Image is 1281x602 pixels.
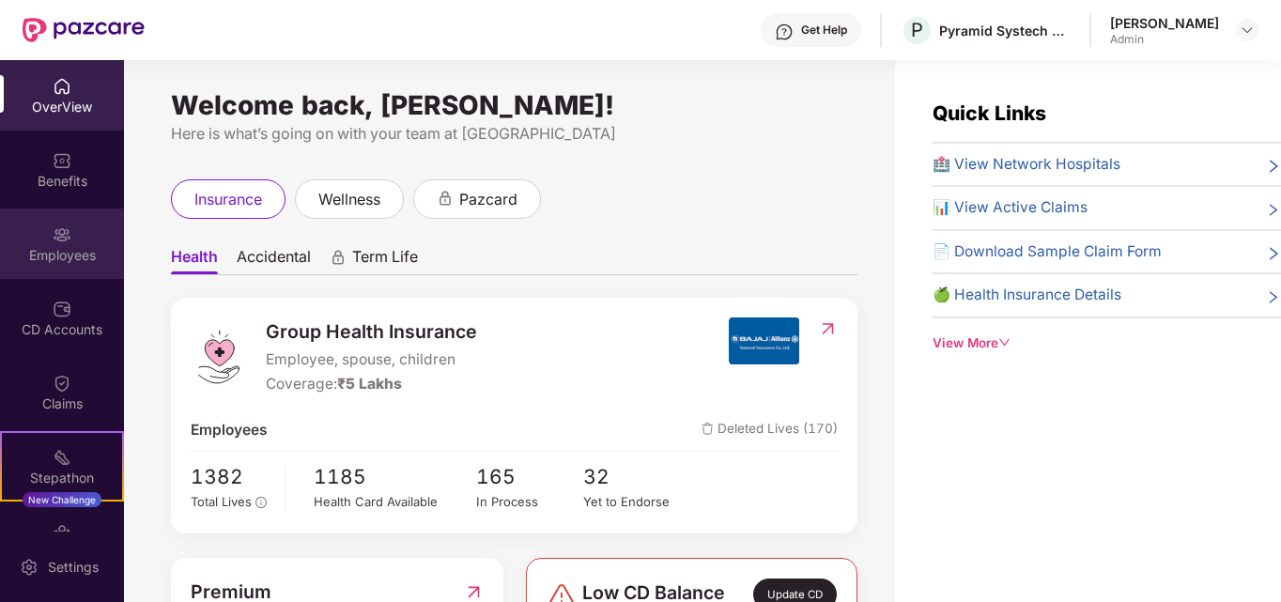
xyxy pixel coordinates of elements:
img: svg+xml;base64,PHN2ZyBpZD0iQ0RfQWNjb3VudHMiIGRhdGEtbmFtZT0iQ0QgQWNjb3VudHMiIHhtbG5zPSJodHRwOi8vd3... [53,300,71,318]
img: New Pazcare Logo [23,18,145,42]
span: 32 [583,461,691,492]
span: Accidental [237,247,311,274]
img: svg+xml;base64,PHN2ZyB4bWxucz0iaHR0cDovL3d3dy53My5vcmcvMjAwMC9zdmciIHdpZHRoPSIyMSIgaGVpZ2h0PSIyMC... [53,448,71,467]
span: Group Health Insurance [266,317,477,347]
span: insurance [194,188,262,211]
span: ₹5 Lakhs [337,375,402,393]
img: deleteIcon [702,423,714,435]
div: Admin [1110,32,1219,47]
img: svg+xml;base64,PHN2ZyBpZD0iRW1wbG95ZWVzIiB4bWxucz0iaHR0cDovL3d3dy53My5vcmcvMjAwMC9zdmciIHdpZHRoPS... [53,225,71,244]
span: pazcard [459,188,517,211]
span: 1382 [191,461,271,492]
span: wellness [318,188,380,211]
span: right [1266,157,1281,176]
span: info-circle [255,497,267,508]
div: Yet to Endorse [583,492,691,512]
div: Pyramid Systech Consulting Private Limited [939,22,1071,39]
span: 165 [476,461,584,492]
div: Coverage: [266,373,477,395]
span: P [911,19,923,41]
div: Welcome back, [PERSON_NAME]! [171,98,857,113]
span: Term Life [352,247,418,274]
span: 📄 Download Sample Claim Form [933,240,1162,263]
div: animation [437,190,454,207]
div: Health Card Available [314,492,475,512]
span: 📊 View Active Claims [933,196,1088,219]
span: 🍏 Health Insurance Details [933,284,1121,306]
span: Quick Links [933,101,1046,125]
div: New Challenge [23,492,101,507]
div: Here is what’s going on with your team at [GEOGRAPHIC_DATA] [171,122,857,146]
img: logo [191,329,247,385]
img: svg+xml;base64,PHN2ZyBpZD0iRW5kb3JzZW1lbnRzIiB4bWxucz0iaHR0cDovL3d3dy53My5vcmcvMjAwMC9zdmciIHdpZH... [53,522,71,541]
span: right [1266,287,1281,306]
img: svg+xml;base64,PHN2ZyBpZD0iRHJvcGRvd24tMzJ4MzIiIHhtbG5zPSJodHRwOi8vd3d3LnczLm9yZy8yMDAwL3N2ZyIgd2... [1240,23,1255,38]
img: svg+xml;base64,PHN2ZyBpZD0iSGVscC0zMngzMiIgeG1sbnM9Imh0dHA6Ly93d3cudzMub3JnLzIwMDAvc3ZnIiB3aWR0aD... [775,23,794,41]
span: 1185 [314,461,475,492]
img: svg+xml;base64,PHN2ZyBpZD0iQmVuZWZpdHMiIHhtbG5zPSJodHRwOi8vd3d3LnczLm9yZy8yMDAwL3N2ZyIgd2lkdGg9Ij... [53,151,71,170]
span: Health [171,247,218,274]
div: Get Help [801,23,847,38]
span: Total Lives [191,494,252,509]
img: RedirectIcon [818,319,838,338]
span: down [998,336,1011,349]
div: animation [330,249,347,266]
span: Employees [191,419,268,441]
div: Settings [42,558,104,577]
div: Stepathon [2,469,122,487]
span: right [1266,200,1281,219]
span: 🏥 View Network Hospitals [933,153,1120,176]
img: svg+xml;base64,PHN2ZyBpZD0iSG9tZSIgeG1sbnM9Imh0dHA6Ly93d3cudzMub3JnLzIwMDAvc3ZnIiB3aWR0aD0iMjAiIG... [53,77,71,96]
img: insurerIcon [729,317,799,364]
div: In Process [476,492,584,512]
span: Deleted Lives (170) [702,419,838,441]
span: Employee, spouse, children [266,348,477,371]
img: svg+xml;base64,PHN2ZyBpZD0iU2V0dGluZy0yMHgyMCIgeG1sbnM9Imh0dHA6Ly93d3cudzMub3JnLzIwMDAvc3ZnIiB3aW... [20,558,39,577]
div: [PERSON_NAME] [1110,14,1219,32]
img: svg+xml;base64,PHN2ZyBpZD0iQ2xhaW0iIHhtbG5zPSJodHRwOi8vd3d3LnczLm9yZy8yMDAwL3N2ZyIgd2lkdGg9IjIwIi... [53,374,71,393]
span: right [1266,244,1281,263]
div: View More [933,333,1281,353]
